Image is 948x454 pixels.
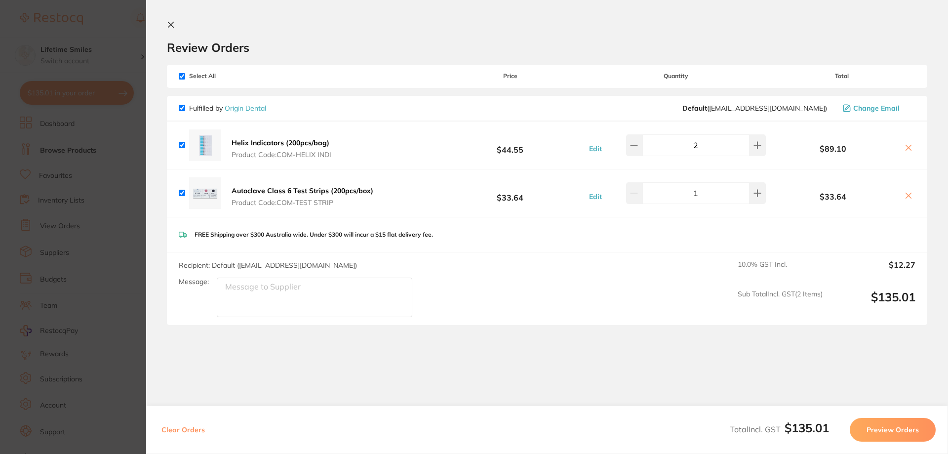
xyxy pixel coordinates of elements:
button: Clear Orders [158,418,208,442]
b: $89.10 [768,144,898,153]
label: Message: [179,278,209,286]
button: Edit [586,192,605,201]
img: cDk2eHh0Yw [189,177,221,209]
b: Helix Indicators (200pcs/bag) [232,138,329,147]
b: $33.64 [436,184,584,202]
span: 10.0 % GST Incl. [738,260,823,282]
button: Autoclave Class 6 Test Strips (200pcs/box) Product Code:COM-TEST STRIP [229,186,376,207]
b: $135.01 [785,420,829,435]
button: Helix Indicators (200pcs/bag) Product Code:COM-HELIX INDI [229,138,334,159]
b: $44.55 [436,136,584,154]
span: Total [768,73,915,80]
output: $135.01 [830,290,915,317]
span: Product Code: COM-TEST STRIP [232,199,373,206]
button: Change Email [840,104,915,113]
span: Product Code: COM-HELIX INDI [232,151,331,159]
span: Total Incl. GST [730,424,829,434]
b: $33.64 [768,192,898,201]
output: $12.27 [830,260,915,282]
img: ZTc0cHdqOQ [189,129,221,161]
span: Sub Total Incl. GST ( 2 Items) [738,290,823,317]
button: Edit [586,144,605,153]
span: info@origindental.com.au [682,104,827,112]
p: FREE Shipping over $300 Australia wide. Under $300 will incur a $15 flat delivery fee. [195,231,433,238]
span: Change Email [853,104,900,112]
span: Recipient: Default ( [EMAIL_ADDRESS][DOMAIN_NAME] ) [179,261,357,270]
span: Quantity [584,73,768,80]
a: Origin Dental [225,104,266,113]
span: Select All [179,73,277,80]
b: Autoclave Class 6 Test Strips (200pcs/box) [232,186,373,195]
p: Fulfilled by [189,104,266,112]
b: Default [682,104,707,113]
h2: Review Orders [167,40,927,55]
button: Preview Orders [850,418,936,442]
span: Price [436,73,584,80]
